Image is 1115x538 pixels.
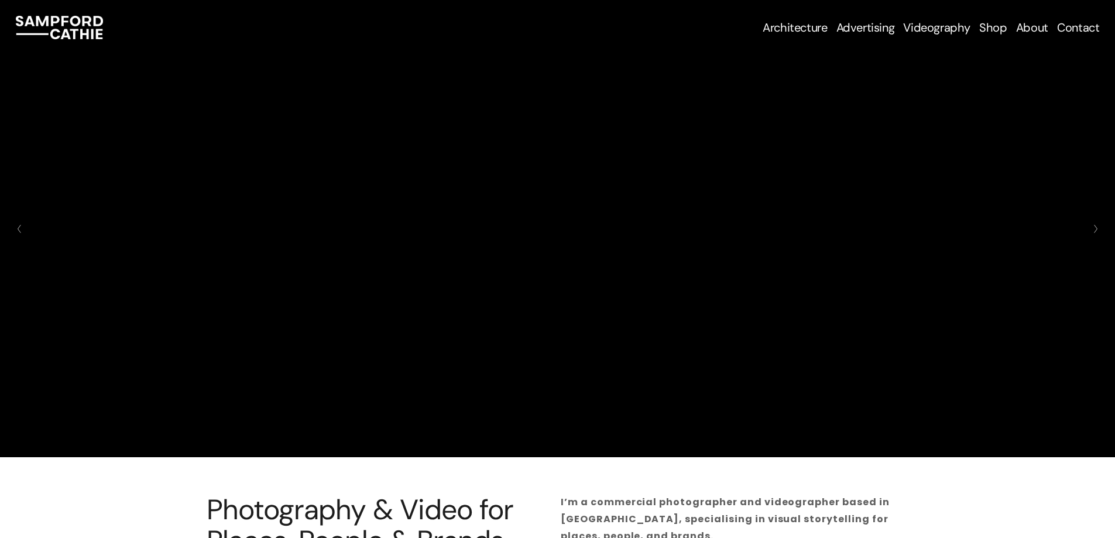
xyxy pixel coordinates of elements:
[1016,19,1048,36] a: About
[1057,19,1099,36] a: Contact
[1087,220,1103,238] button: Next Slide
[836,19,895,36] a: folder dropdown
[763,20,827,35] span: Architecture
[763,19,827,36] a: folder dropdown
[903,19,970,36] a: Videography
[836,20,895,35] span: Advertising
[12,220,28,238] button: Previous Slide
[16,16,103,39] img: Sampford Cathie Photo + Video
[979,19,1007,36] a: Shop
